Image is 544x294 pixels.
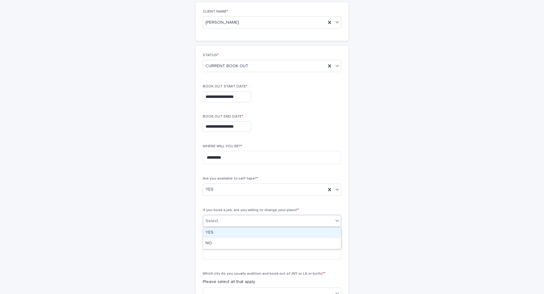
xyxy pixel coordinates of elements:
[203,115,243,118] span: BOOK OUT END DATE
[203,227,341,238] div: YES
[203,238,341,249] div: NO
[203,145,242,148] span: WHERE WILL YOU BE?
[203,208,299,212] span: If you book a job, are you willing to change your plans?
[203,85,247,88] span: BOOK OUT START DATE
[203,53,219,57] span: STATUS
[203,272,326,276] span: Which city do you usually audition and book out of (NY or LA or both)?
[206,63,248,69] span: CURRENT BOOK OUT
[206,186,213,193] span: YES
[203,10,228,14] span: CLIENT NAME
[203,279,341,285] p: Please select all that apply.
[206,19,239,26] span: [PERSON_NAME]
[203,177,258,180] span: Are you available to self-tape?
[206,218,221,224] div: Select...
